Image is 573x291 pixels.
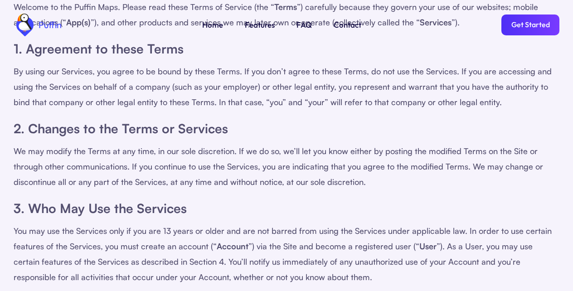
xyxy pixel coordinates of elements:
[14,143,559,189] div: We may modify the Terms at any time, in our sole discretion. If we do so, we’ll let you know eith...
[14,121,228,136] strong: 2. Changes to the Terms or Services
[296,19,312,31] a: FAQ
[14,63,559,110] div: By using our Services, you agree to be bound by these Terms. If you don’t agree to these Terms, d...
[14,223,559,285] div: You may use the Services only if you are 13 years or older and are not barred from using the Serv...
[245,19,275,31] a: Features
[14,14,62,36] a: home
[14,200,187,216] strong: 3. Who May Use the Services
[501,15,559,35] a: Get Started
[419,241,437,251] strong: User
[334,19,361,31] a: Contact
[36,20,62,29] div: Puffin
[202,19,223,31] a: Home
[217,241,248,251] strong: Account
